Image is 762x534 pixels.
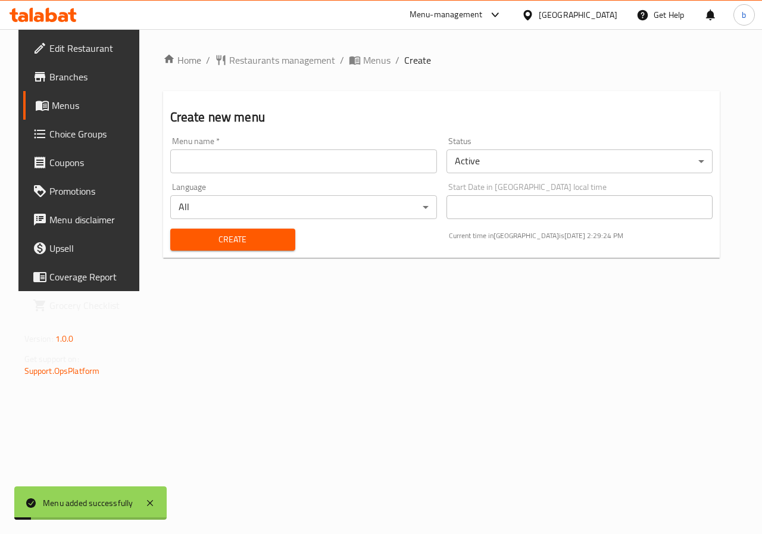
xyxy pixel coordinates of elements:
[215,53,335,67] a: Restaurants management
[23,34,146,63] a: Edit Restaurant
[742,8,746,21] span: b
[449,230,713,241] p: Current time in [GEOGRAPHIC_DATA] is [DATE] 2:29:24 PM
[404,53,431,67] span: Create
[49,127,136,141] span: Choice Groups
[395,53,399,67] li: /
[23,234,146,263] a: Upsell
[363,53,391,67] span: Menus
[43,496,133,510] div: Menu added successfully
[23,263,146,291] a: Coverage Report
[49,184,136,198] span: Promotions
[170,229,295,251] button: Create
[23,291,146,320] a: Grocery Checklist
[170,149,437,173] input: Please enter Menu name
[23,177,146,205] a: Promotions
[410,8,483,22] div: Menu-management
[49,298,136,313] span: Grocery Checklist
[24,363,100,379] a: Support.OpsPlatform
[24,351,79,367] span: Get support on:
[170,195,437,219] div: All
[23,148,146,177] a: Coupons
[49,70,136,84] span: Branches
[206,53,210,67] li: /
[170,108,713,126] h2: Create new menu
[24,331,54,346] span: Version:
[23,91,146,120] a: Menus
[23,205,146,234] a: Menu disclaimer
[539,8,617,21] div: [GEOGRAPHIC_DATA]
[180,232,286,247] span: Create
[340,53,344,67] li: /
[55,331,74,346] span: 1.0.0
[49,41,136,55] span: Edit Restaurant
[446,149,713,173] div: Active
[23,120,146,148] a: Choice Groups
[49,213,136,227] span: Menu disclaimer
[163,53,720,67] nav: breadcrumb
[49,270,136,284] span: Coverage Report
[52,98,136,113] span: Menus
[49,241,136,255] span: Upsell
[23,63,146,91] a: Branches
[349,53,391,67] a: Menus
[229,53,335,67] span: Restaurants management
[49,155,136,170] span: Coupons
[163,53,201,67] a: Home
